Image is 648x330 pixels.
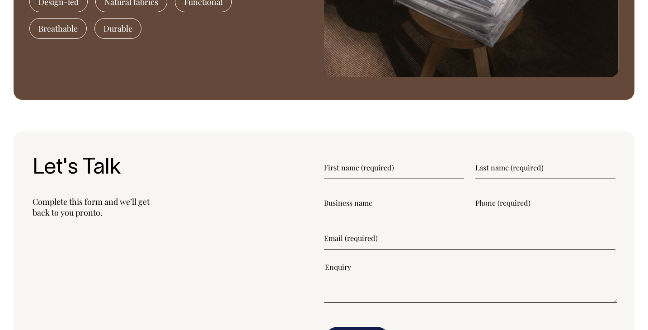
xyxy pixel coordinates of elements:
[324,192,464,214] input: Business name
[33,156,324,180] h3: Let's Talk
[475,156,615,179] input: Last name (required)
[33,196,324,218] p: Complete this form and we’ll get back to you pronto.
[29,18,87,39] span: Breathable
[94,18,141,39] span: Durable
[475,192,615,214] input: Phone (required)
[324,227,615,250] input: Email (required)
[324,156,464,179] input: First name (required)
